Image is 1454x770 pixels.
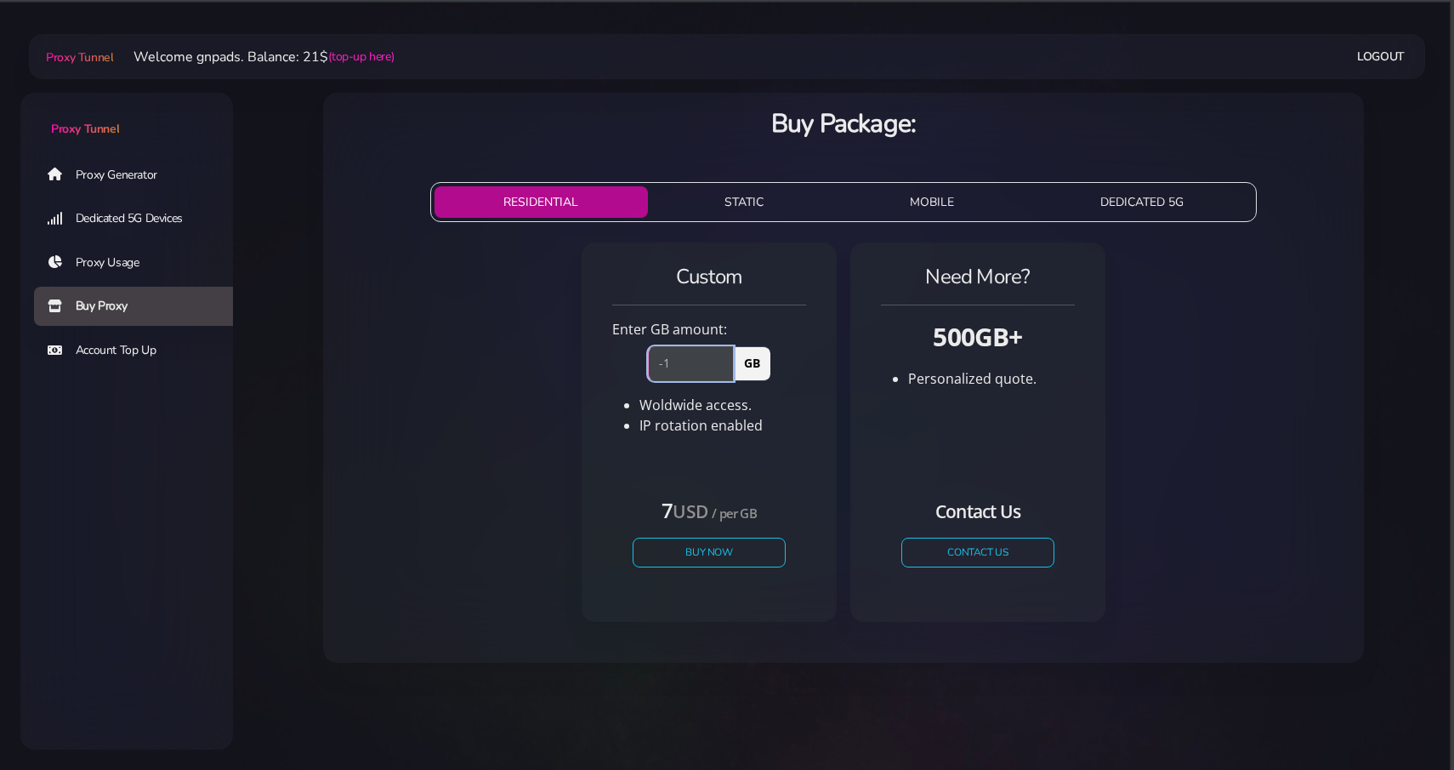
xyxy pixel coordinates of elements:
h3: 500GB+ [881,319,1075,354]
input: 0 [648,346,734,380]
button: Buy Now [633,538,786,568]
a: (top-up here) [328,48,394,66]
div: Enter GB amount: [602,319,816,339]
li: IP rotation enabled [639,415,806,436]
button: DEDICATED 5G [1031,186,1253,218]
iframe: Webchat Widget [1372,687,1433,749]
button: RESIDENTIAL [434,186,649,218]
h4: Need More? [881,263,1075,291]
a: Logout [1357,41,1405,72]
a: Proxy Usage [34,243,247,282]
a: Dedicated 5G Devices [34,199,247,238]
small: Contact Us [935,499,1020,523]
h4: Custom [612,263,806,291]
a: CONTACT US [901,538,1054,568]
h3: Buy Package: [337,106,1350,141]
span: Proxy Tunnel [46,49,113,66]
a: Proxy Generator [34,155,247,194]
small: / per GB [712,505,757,522]
button: STATIC [655,186,833,218]
a: Account Top Up [34,331,247,370]
h4: 7 [633,496,786,524]
a: Proxy Tunnel [20,93,233,138]
a: Proxy Tunnel [43,43,113,71]
span: GB [733,346,770,380]
li: Personalized quote. [908,368,1075,389]
button: MOBILE [840,186,1024,218]
a: Buy Proxy [34,287,247,326]
span: Proxy Tunnel [51,121,119,137]
small: USD [673,499,707,523]
li: Woldwide access. [639,395,806,415]
li: Welcome gnpads. Balance: 21$ [113,47,394,67]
